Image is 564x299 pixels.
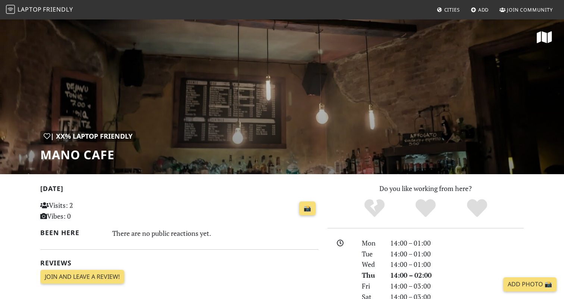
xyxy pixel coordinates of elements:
div: 14:00 – 03:00 [386,281,528,292]
p: Do you like working from here? [328,183,524,194]
div: No [349,198,400,219]
div: Tue [357,249,386,259]
div: 14:00 – 01:00 [386,259,528,270]
h1: Mano Cafe [40,148,136,162]
div: Fri [357,281,386,292]
span: Laptop [18,5,42,13]
h2: Reviews [40,259,319,267]
div: Mon [357,238,386,249]
div: 14:00 – 01:00 [386,249,528,259]
p: Visits: 2 Vibes: 0 [40,200,127,222]
img: LaptopFriendly [6,5,15,14]
span: Add [478,6,489,13]
span: Join Community [507,6,553,13]
h2: Been here [40,229,103,237]
h2: [DATE] [40,185,319,195]
div: 14:00 – 02:00 [386,270,528,281]
a: Join Community [496,3,556,16]
div: Definitely! [451,198,503,219]
a: Add Photo 📸 [503,277,557,292]
div: | XX% Laptop Friendly [40,131,136,142]
div: Wed [357,259,386,270]
span: Friendly [43,5,73,13]
div: There are no public reactions yet. [112,227,319,239]
a: Cities [434,3,463,16]
a: Join and leave a review! [40,270,124,284]
div: Thu [357,270,386,281]
a: 📸 [299,201,316,216]
span: Cities [444,6,460,13]
a: LaptopFriendly LaptopFriendly [6,3,73,16]
div: Yes [400,198,451,219]
a: Add [468,3,492,16]
div: 14:00 – 01:00 [386,238,528,249]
